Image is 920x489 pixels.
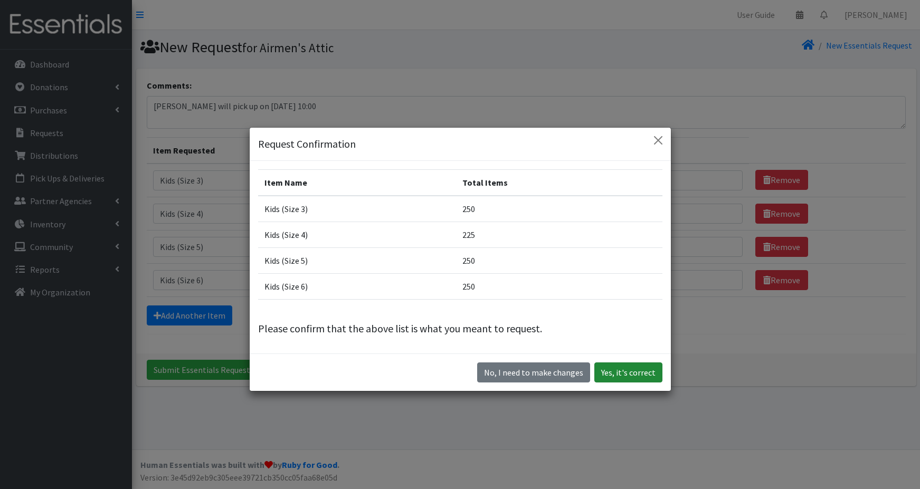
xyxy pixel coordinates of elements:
td: Kids (Size 6) [258,274,457,300]
td: 250 [456,248,662,274]
td: 225 [456,222,662,248]
td: Kids (Size 4) [258,222,457,248]
p: Please confirm that the above list is what you meant to request. [258,321,662,337]
td: 250 [456,196,662,222]
button: No I need to make changes [477,362,590,382]
button: Yes, it's correct [594,362,662,382]
th: Total Items [456,170,662,196]
td: Kids (Size 3) [258,196,457,222]
td: 250 [456,274,662,300]
th: Item Name [258,170,457,196]
h5: Request Confirmation [258,136,356,152]
td: Kids (Size 5) [258,248,457,274]
button: Close [650,132,667,149]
